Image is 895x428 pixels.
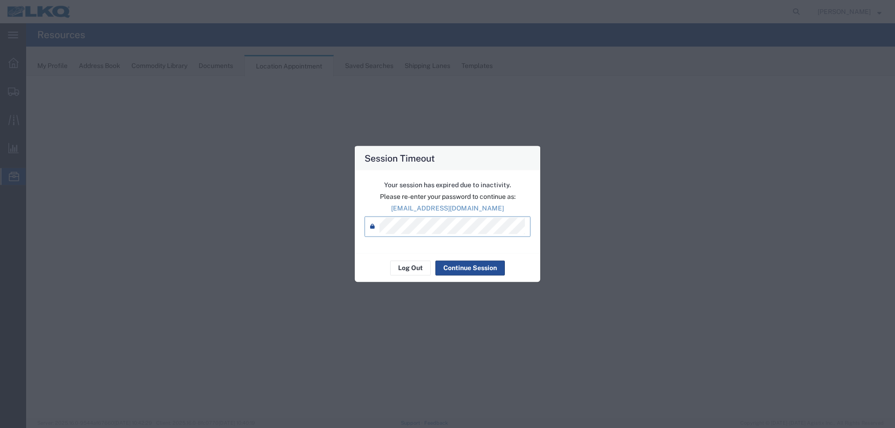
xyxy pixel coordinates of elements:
[365,203,530,213] p: [EMAIL_ADDRESS][DOMAIN_NAME]
[435,260,505,275] button: Continue Session
[365,191,530,201] p: Please re-enter your password to continue as:
[365,151,435,164] h4: Session Timeout
[390,260,431,275] button: Log Out
[365,180,530,190] p: Your session has expired due to inactivity.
